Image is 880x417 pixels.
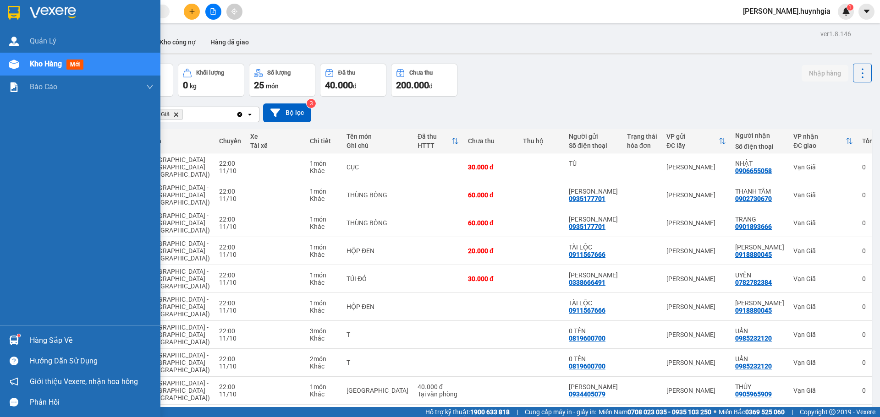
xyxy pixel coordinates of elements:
[666,133,719,140] div: VP gửi
[10,377,18,386] span: notification
[346,275,408,282] div: TÚI ĐỎ
[793,331,853,338] div: Vạn Giã
[146,83,154,91] span: down
[219,299,241,307] div: 22:00
[848,4,852,11] span: 1
[735,195,772,202] div: 0902730670
[143,379,210,401] span: [GEOGRAPHIC_DATA] - [GEOGRAPHIC_DATA] ([GEOGRAPHIC_DATA])
[523,137,560,145] div: Thu hộ
[666,247,726,255] div: [PERSON_NAME]
[30,60,62,68] span: Kho hàng
[173,112,179,117] svg: Delete
[413,129,463,153] th: Toggle SortBy
[263,103,311,122] button: Bộ lọc
[666,142,719,149] div: ĐC lấy
[735,383,784,390] div: THỦY
[152,31,203,53] button: Kho công nợ
[249,64,315,97] button: Số lượng25món
[470,408,510,416] strong: 1900 633 818
[793,191,853,199] div: Vạn Giã
[829,409,836,415] span: copyright
[219,279,241,286] div: 11/10
[310,216,337,223] div: 1 món
[338,70,355,76] div: Đã thu
[396,80,429,91] span: 200.000
[346,331,408,338] div: T
[793,142,846,149] div: ĐC giao
[9,60,19,69] img: warehouse-icon
[793,247,853,255] div: Vạn Giã
[310,355,337,363] div: 2 món
[346,163,408,171] div: CỤC
[735,327,784,335] div: UẨN
[599,407,711,417] span: Miền Nam
[735,244,784,251] div: TẤN NGUYÊN
[793,359,853,366] div: Vạn Giã
[66,60,83,70] span: mới
[468,219,514,227] div: 60.000 đ
[219,307,241,314] div: 11/10
[425,407,510,417] span: Hỗ trợ kỹ thuật:
[735,299,784,307] div: TẤN NGUYÊN
[143,156,210,178] span: [GEOGRAPHIC_DATA] - [GEOGRAPHIC_DATA] ([GEOGRAPHIC_DATA])
[310,167,337,174] div: Khác
[8,6,20,20] img: logo-vxr
[17,334,20,337] sup: 1
[346,191,408,199] div: THÙNG BÔNG
[310,390,337,398] div: Khác
[219,137,241,145] div: Chuyến
[143,268,210,290] span: [GEOGRAPHIC_DATA] - [GEOGRAPHIC_DATA] ([GEOGRAPHIC_DATA])
[219,335,241,342] div: 11/10
[391,64,457,97] button: Chưa thu200.000đ
[310,299,337,307] div: 1 món
[517,407,518,417] span: |
[569,160,618,167] div: TÚ
[310,271,337,279] div: 1 món
[219,383,241,390] div: 22:00
[30,395,154,409] div: Phản hồi
[569,223,605,230] div: 0935177701
[353,82,357,90] span: đ
[468,163,514,171] div: 30.000 đ
[346,142,408,149] div: Ghi chú
[569,188,618,195] div: HẠ UYÊN
[310,363,337,370] div: Khác
[820,29,851,39] div: ver 1.8.146
[792,407,793,417] span: |
[569,327,618,335] div: 0 TÊN
[310,223,337,230] div: Khác
[569,279,605,286] div: 0338666491
[310,279,337,286] div: Khác
[9,336,19,345] img: warehouse-icon
[310,383,337,390] div: 1 món
[310,137,337,145] div: Chi tiết
[178,64,244,97] button: Khối lượng0kg
[231,8,237,15] span: aim
[719,407,785,417] span: Miền Bắc
[666,331,726,338] div: [PERSON_NAME]
[310,251,337,258] div: Khác
[569,390,605,398] div: 0934405079
[666,387,726,394] div: [PERSON_NAME]
[203,31,256,53] button: Hàng đã giao
[793,133,846,140] div: VP nhận
[143,137,210,145] div: Tuyến
[569,355,618,363] div: 0 TÊN
[569,335,605,342] div: 0819600700
[250,133,301,140] div: Xe
[735,307,772,314] div: 0918880045
[10,357,18,365] span: question-circle
[793,275,853,282] div: Vạn Giã
[789,129,858,153] th: Toggle SortBy
[666,359,726,366] div: [PERSON_NAME]
[569,383,618,390] div: BẢO ĐẠT
[735,355,784,363] div: UẨN
[662,129,731,153] th: Toggle SortBy
[266,82,279,90] span: món
[569,251,605,258] div: 0911567666
[254,80,264,91] span: 25
[793,163,853,171] div: Vạn Giã
[745,408,785,416] strong: 0369 525 060
[735,216,784,223] div: TRANG
[346,359,408,366] div: T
